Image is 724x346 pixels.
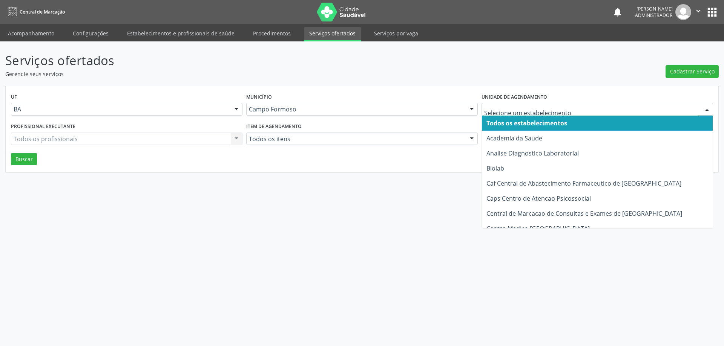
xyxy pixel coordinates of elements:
label: UF [11,91,17,103]
label: Profissional executante [11,121,75,133]
span: Cadastrar Serviço [670,67,715,75]
i:  [694,7,703,15]
span: Academia da Saude [486,134,542,142]
span: Caps Centro de Atencao Psicossocial [486,194,591,203]
p: Gerencie seus serviços [5,70,505,78]
span: Administrador [635,12,673,18]
button: Buscar [11,153,37,166]
span: BA [14,105,227,113]
span: Biolab [486,164,504,172]
a: Acompanhamento [3,27,60,40]
span: Todos os itens [249,135,462,143]
a: Configurações [67,27,114,40]
span: Campo Formoso [249,105,462,113]
a: Central de Marcação [5,6,65,18]
div: [PERSON_NAME] [635,6,673,12]
a: Serviços por vaga [369,27,423,40]
button: apps [706,6,719,19]
input: Selecione um estabelecimento [484,105,698,120]
img: img [675,4,691,20]
label: Item de agendamento [246,121,302,133]
a: Estabelecimentos e profissionais de saúde [122,27,240,40]
button: Cadastrar Serviço [666,65,719,78]
p: Serviços ofertados [5,51,505,70]
span: Centro Medico [GEOGRAPHIC_DATA] [486,224,590,233]
span: Analise Diagnostico Laboratorial [486,149,579,157]
span: Todos os estabelecimentos [486,119,567,127]
a: Serviços ofertados [304,27,361,41]
label: Unidade de agendamento [482,91,547,103]
button: notifications [612,7,623,17]
span: Central de Marcação [20,9,65,15]
label: Município [246,91,272,103]
button:  [691,4,706,20]
span: Caf Central de Abastecimento Farmaceutico de [GEOGRAPHIC_DATA] [486,179,681,187]
a: Procedimentos [248,27,296,40]
span: Central de Marcacao de Consultas e Exames de [GEOGRAPHIC_DATA] [486,209,682,218]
